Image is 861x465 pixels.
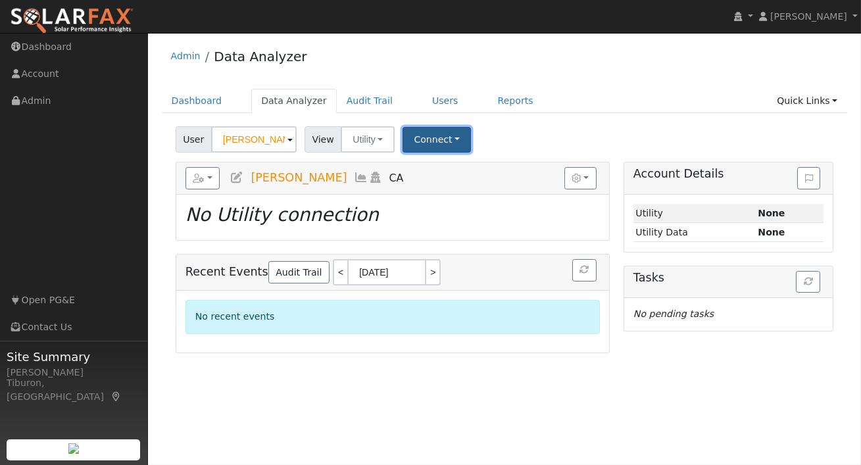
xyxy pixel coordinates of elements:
[230,171,244,184] a: Edit User (32103)
[10,7,134,35] img: SolarFax
[68,443,79,454] img: retrieve
[7,348,141,366] span: Site Summary
[488,89,543,113] a: Reports
[758,227,785,237] strong: None
[389,172,404,184] span: CA
[767,89,847,113] a: Quick Links
[176,126,212,153] span: User
[7,366,141,379] div: [PERSON_NAME]
[770,11,847,22] span: [PERSON_NAME]
[797,167,820,189] button: Issue History
[633,223,756,242] td: Utility Data
[251,171,347,184] span: [PERSON_NAME]
[633,308,714,319] i: No pending tasks
[171,51,201,61] a: Admin
[633,271,824,285] h5: Tasks
[185,259,600,285] h5: Recent Events
[268,261,330,283] a: Audit Trail
[341,126,395,153] button: Utility
[251,89,337,113] a: Data Analyzer
[403,127,471,153] button: Connect
[572,259,597,281] button: Refresh
[185,300,600,333] div: No recent events
[337,89,403,113] a: Audit Trail
[758,208,785,218] strong: ID: null, authorized: None
[7,376,141,404] div: Tiburon, [GEOGRAPHIC_DATA]
[162,89,232,113] a: Dashboard
[633,204,756,223] td: Utility
[368,171,383,184] a: Login As (last Never)
[426,259,441,285] a: >
[185,204,379,226] i: No Utility connection
[333,259,347,285] a: <
[305,126,342,153] span: View
[211,126,297,153] input: Select a User
[214,49,307,64] a: Data Analyzer
[111,391,122,402] a: Map
[633,167,824,181] h5: Account Details
[354,171,368,184] a: Multi-Series Graph
[422,89,468,113] a: Users
[796,271,820,293] button: Refresh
